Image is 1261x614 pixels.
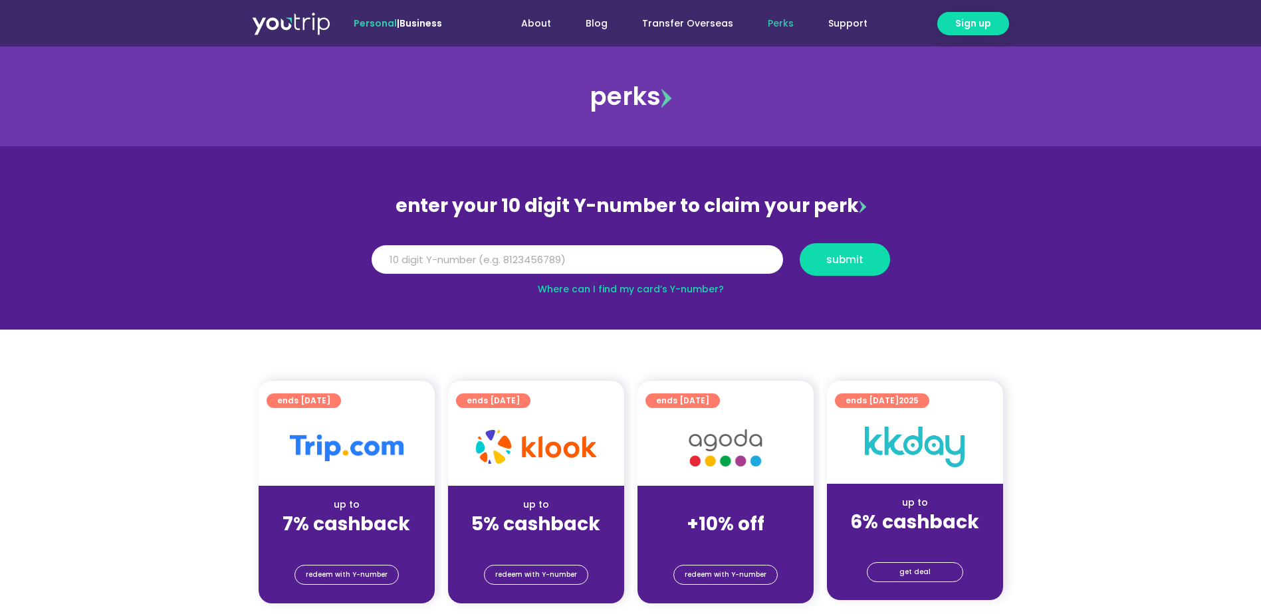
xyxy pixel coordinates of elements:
nav: Menu [478,11,885,36]
span: Sign up [955,17,991,31]
a: ends [DATE] [267,393,341,408]
div: (for stays only) [269,536,424,550]
span: up to [713,498,738,511]
a: About [504,11,568,36]
a: redeem with Y-number [673,565,778,585]
span: | [354,17,442,30]
a: ends [DATE] [456,393,530,408]
strong: 6% cashback [850,509,979,535]
span: ends [DATE] [846,393,919,408]
a: redeem with Y-number [294,565,399,585]
div: up to [838,496,992,510]
a: Sign up [937,12,1009,35]
span: redeem with Y-number [495,565,577,584]
span: redeem with Y-number [306,565,388,584]
div: (for stays only) [838,534,992,548]
a: ends [DATE] [645,393,720,408]
span: ends [DATE] [656,393,709,408]
span: ends [DATE] [467,393,520,408]
input: 10 digit Y-number (e.g. 8123456789) [372,245,783,274]
span: Personal [354,17,397,30]
a: Perks [750,11,811,36]
a: Transfer Overseas [625,11,750,36]
a: Business [400,17,442,30]
div: up to [459,498,614,512]
form: Y Number [372,243,890,286]
a: get deal [867,562,963,582]
div: (for stays only) [459,536,614,550]
div: enter your 10 digit Y-number to claim your perk [365,189,897,223]
span: ends [DATE] [277,393,330,408]
strong: 7% cashback [283,511,410,537]
a: redeem with Y-number [484,565,588,585]
a: Support [811,11,885,36]
span: submit [826,255,863,264]
a: ends [DATE]2025 [835,393,929,408]
button: submit [800,243,890,276]
a: Where can I find my card’s Y-number? [538,282,724,296]
span: 2025 [899,395,919,406]
span: get deal [899,563,931,581]
strong: +10% off [687,511,764,537]
strong: 5% cashback [471,511,600,537]
a: Blog [568,11,625,36]
div: up to [269,498,424,512]
span: redeem with Y-number [685,565,766,584]
div: (for stays only) [648,536,803,550]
